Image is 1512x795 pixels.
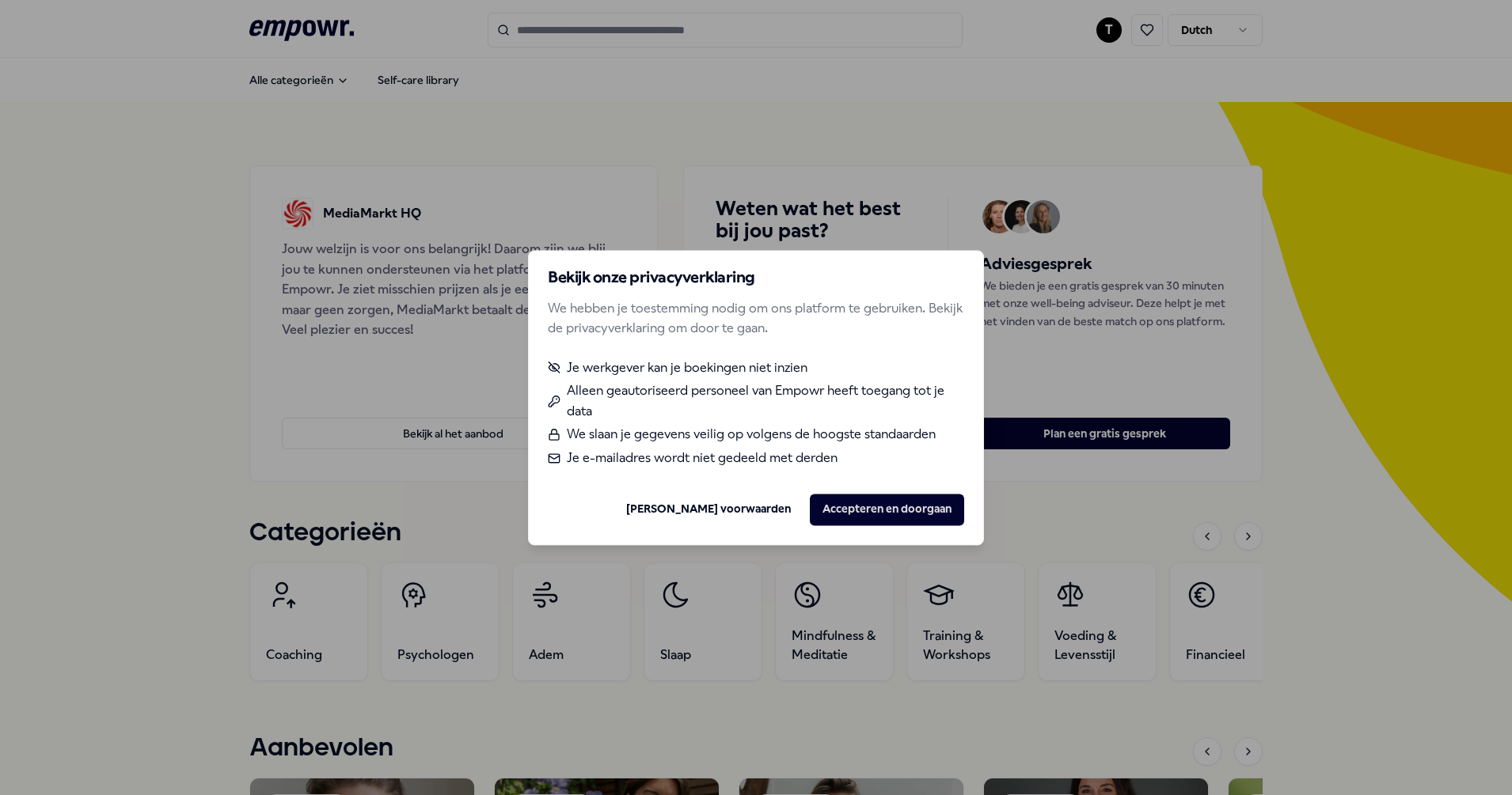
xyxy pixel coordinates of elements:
[548,270,964,286] h2: Bekijk onze privacyverklaring
[548,425,964,445] li: We slaan je gegevens veilig op volgens de hoogste standaarden
[614,494,803,525] button: [PERSON_NAME] voorwaarden
[548,448,964,468] li: Je e-mailadres wordt niet gedeeld met derden
[626,501,791,518] a: [PERSON_NAME] voorwaarden
[810,494,964,525] button: Accepteren en doorgaan
[548,298,964,339] p: We hebben je toestemming nodig om ons platform te gebruiken. Bekijk de privacyverklaring om door ...
[548,358,964,378] li: Je werkgever kan je boekingen niet inzien
[548,381,964,422] li: Alleen geautoriseerd personeel van Empowr heeft toegang tot je data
